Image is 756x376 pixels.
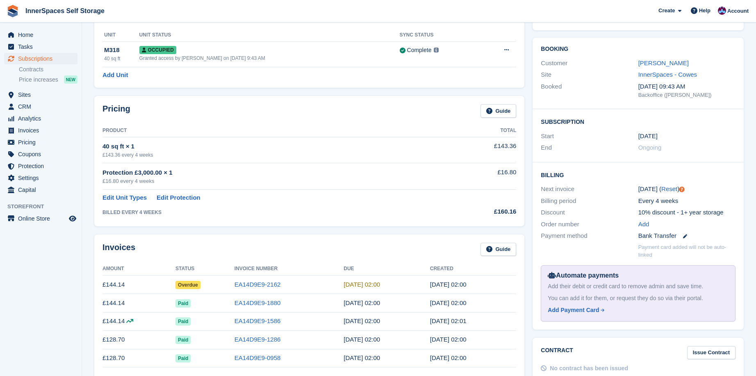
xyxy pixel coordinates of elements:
[18,160,67,172] span: Protection
[480,104,517,118] a: Guide
[439,137,516,163] td: £143.36
[541,185,638,194] div: Next invoice
[175,317,191,326] span: Paid
[19,75,77,84] a: Price increases NEW
[19,66,77,73] a: Contracts
[638,91,736,99] div: Backoffice ([PERSON_NAME])
[548,294,729,303] div: You can add it for them, or request they do so via their portal.
[19,76,58,84] span: Price increases
[400,29,481,42] th: Sync Status
[4,184,77,196] a: menu
[541,196,638,206] div: Billing period
[344,336,380,343] time: 2025-06-09 01:00:00 UTC
[102,104,130,118] h2: Pricing
[102,276,175,294] td: £144.14
[18,41,67,52] span: Tasks
[550,364,628,373] div: No contract has been issued
[139,29,400,42] th: Unit Status
[344,317,380,324] time: 2025-07-07 01:00:00 UTC
[4,160,77,172] a: menu
[718,7,726,15] img: Paul Allo
[102,209,439,216] div: BILLED EVERY 4 WEEKS
[430,262,517,276] th: Created
[4,125,77,136] a: menu
[139,46,176,54] span: Occupied
[235,336,281,343] a: EA14D9E9-1286
[175,299,191,308] span: Paid
[439,124,516,137] th: Total
[658,7,675,15] span: Create
[102,142,439,151] div: 40 sq ft × 1
[102,294,175,312] td: £144.14
[638,208,736,217] div: 10% discount - 1+ year storage
[18,213,67,224] span: Online Store
[104,46,139,55] div: M318
[541,46,736,52] h2: Booking
[541,231,638,241] div: Payment method
[175,281,200,289] span: Overdue
[175,354,191,362] span: Paid
[102,124,439,137] th: Product
[541,70,638,80] div: Site
[699,7,710,15] span: Help
[4,213,77,224] a: menu
[7,5,19,17] img: stora-icon-8386f47178a22dfd0bd8f6a31ec36ba5ce8667c1dd55bd0f319d3a0aa187defe.svg
[638,59,689,66] a: [PERSON_NAME]
[430,336,467,343] time: 2025-06-08 01:00:42 UTC
[687,346,736,360] a: Issue Contract
[541,132,638,141] div: Start
[18,137,67,148] span: Pricing
[434,48,439,52] img: icon-info-grey-7440780725fd019a000dd9b08b2336e03edf1995a4989e88bcd33f0948082b44.svg
[175,262,235,276] th: Status
[4,148,77,160] a: menu
[102,71,128,80] a: Add Unit
[678,186,685,193] div: Tooltip anchor
[541,117,736,125] h2: Subscription
[102,151,439,159] div: £143.36 every 4 weeks
[407,46,432,55] div: Complete
[638,220,649,229] a: Add
[4,53,77,64] a: menu
[139,55,400,62] div: Granted access by [PERSON_NAME] on [DATE] 9:43 AM
[18,101,67,112] span: CRM
[4,101,77,112] a: menu
[638,243,736,259] p: Payment card added will not be auto-linked
[638,82,736,91] div: [DATE] 09:43 AM
[18,184,67,196] span: Capital
[102,243,135,256] h2: Invoices
[235,317,281,324] a: EA14D9E9-1586
[18,125,67,136] span: Invoices
[439,163,516,190] td: £16.80
[541,208,638,217] div: Discount
[18,172,67,184] span: Settings
[68,214,77,223] a: Preview store
[102,168,439,178] div: Protection £3,000.00 × 1
[638,144,662,151] span: Ongoing
[439,207,516,216] div: £160.16
[18,148,67,160] span: Coupons
[157,193,200,203] a: Edit Protection
[175,336,191,344] span: Paid
[4,172,77,184] a: menu
[235,354,281,361] a: EA14D9E9-0958
[430,354,467,361] time: 2025-05-11 01:00:23 UTC
[344,262,430,276] th: Due
[104,55,139,62] div: 40 sq ft
[541,143,638,153] div: End
[541,346,573,360] h2: Contract
[344,281,380,288] time: 2025-09-01 01:00:00 UTC
[102,29,139,42] th: Unit
[22,4,108,18] a: InnerSpaces Self Storage
[4,113,77,124] a: menu
[661,185,677,192] a: Reset
[541,82,638,99] div: Booked
[235,281,281,288] a: EA14D9E9-2162
[4,137,77,148] a: menu
[548,282,729,291] div: Add their debit or credit card to remove admin and save time.
[18,29,67,41] span: Home
[548,306,725,314] a: Add Payment Card
[102,193,147,203] a: Edit Unit Types
[344,299,380,306] time: 2025-08-04 01:00:00 UTC
[102,262,175,276] th: Amount
[638,71,697,78] a: InnerSpaces - Cowes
